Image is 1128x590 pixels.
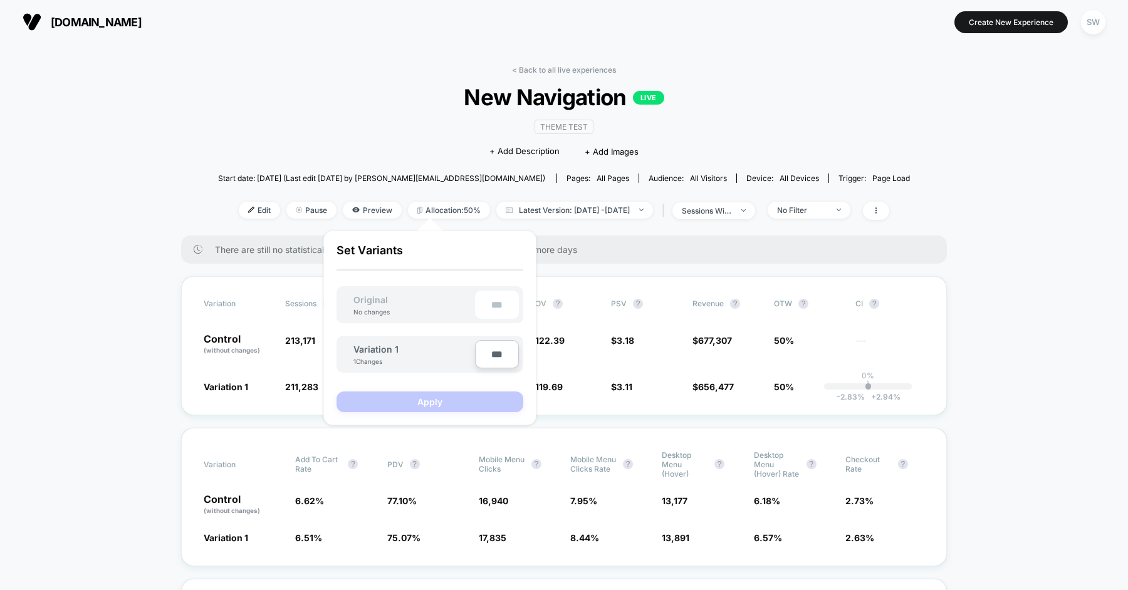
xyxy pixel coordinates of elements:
button: ? [410,459,420,469]
span: PDV [387,460,404,469]
p: | [867,380,869,390]
button: ? [553,299,563,309]
span: Mobile Menu Clicks [479,455,525,474]
img: end [837,209,841,211]
span: PSV [611,299,627,308]
button: ? [531,459,541,469]
span: Variation [204,299,273,309]
span: Sessions [285,299,316,308]
span: $ [611,335,634,346]
span: (without changes) [204,507,260,514]
span: (without changes) [204,346,260,354]
span: Device: [736,173,828,183]
span: 2.94 % [865,392,901,401]
p: Control [204,334,273,355]
span: 656,477 [698,381,734,392]
span: 77.10 % [387,495,417,506]
span: 2.63 % [845,532,874,543]
p: LIVE [633,91,664,105]
span: 677,307 [698,335,732,346]
button: ? [714,459,724,469]
span: 16,940 [479,495,508,506]
img: rebalance [417,207,422,214]
span: Add To Cart Rate [295,455,342,474]
span: 211,283 [285,381,318,392]
button: SW [1077,9,1109,35]
span: Desktop Menu (hover) Rate [754,450,800,479]
span: + Add Images [585,147,639,157]
div: Trigger: [838,173,910,183]
a: < Back to all live experiences [512,65,616,75]
span: 7.95 % [570,495,597,506]
img: end [639,209,644,211]
div: Pages: [567,173,629,183]
span: Variation [204,450,273,479]
span: 13,891 [662,532,689,543]
span: 3.11 [617,381,632,392]
span: 6.62 % [295,495,324,506]
span: Start date: [DATE] (Last edit [DATE] by [PERSON_NAME][EMAIL_ADDRESS][DOMAIN_NAME]) [218,173,545,183]
button: Create New Experience [954,11,1068,33]
span: Desktop Menu (hover) [662,450,708,479]
span: Variation 1 [204,532,248,543]
span: | [659,202,672,220]
p: Control [204,494,283,515]
span: Latest Version: [DATE] - [DATE] [496,202,653,219]
button: ? [807,459,817,469]
span: Edit [239,202,280,219]
span: Original [341,294,400,305]
span: 50% [774,381,794,392]
span: Checkout Rate [845,455,892,474]
span: 6.51 % [295,532,322,543]
button: ? [798,299,808,309]
button: ? [623,459,633,469]
span: 50% [774,335,794,346]
p: 0% [862,371,874,380]
span: + Add Description [489,145,560,158]
span: 122.39 [535,335,565,346]
button: [DOMAIN_NAME] [19,12,145,32]
div: 1 Changes [353,358,391,365]
div: Audience: [649,173,727,183]
button: ? [730,299,740,309]
span: New Navigation [253,84,875,110]
span: Variation 1 [353,344,399,355]
button: Apply [337,391,523,412]
span: [DOMAIN_NAME] [51,16,142,29]
span: 13,177 [662,495,687,506]
button: ? [869,299,879,309]
span: 6.18 % [754,495,780,506]
img: end [741,209,746,212]
div: SW [1081,10,1105,34]
span: 119.69 [535,381,563,392]
span: CI [855,299,924,309]
img: Visually logo [23,13,41,31]
span: Page Load [872,173,910,183]
span: 213,171 [285,335,315,346]
span: Pause [286,202,337,219]
img: calendar [506,207,513,213]
span: 17,835 [479,532,506,543]
span: 2.73 % [845,495,874,506]
div: No changes [341,308,402,316]
span: + [871,392,876,401]
span: All Visitors [690,173,727,183]
span: Allocation: 50% [408,202,490,219]
button: ? [633,299,643,309]
span: 3.18 [617,335,634,346]
span: all pages [597,173,629,183]
span: Revenue [692,299,724,308]
span: OTW [774,299,843,309]
div: sessions with impression [682,206,732,215]
span: $ [692,335,732,346]
span: Theme Test [535,120,593,134]
img: end [296,207,302,213]
span: --- [855,337,924,355]
span: all devices [780,173,819,183]
span: $ [692,381,734,392]
span: -2.83 % [837,392,865,401]
span: 8.44 % [570,532,599,543]
span: 6.57 % [754,532,782,543]
img: edit [248,207,254,213]
span: There are still no statistically significant results. We recommend waiting a few more days [215,244,922,255]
